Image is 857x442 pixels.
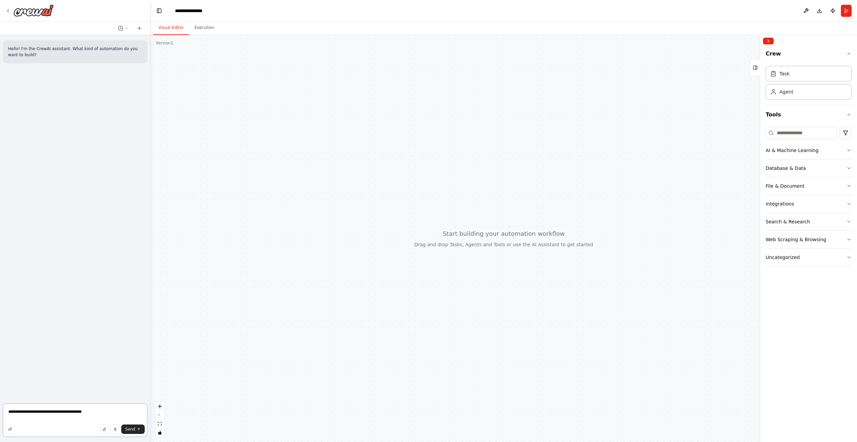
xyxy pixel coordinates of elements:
button: Uncategorized [766,249,852,266]
button: Click to speak your automation idea [110,425,120,434]
span: Send [125,427,135,432]
div: Version 1 [156,40,173,46]
div: React Flow controls [155,402,164,437]
button: File & Document [766,177,852,195]
div: Task [779,70,790,77]
button: Improve this prompt [5,425,15,434]
button: Integrations [766,195,852,213]
button: Search & Research [766,213,852,230]
div: Web Scraping & Browsing [766,236,826,243]
button: zoom in [155,402,164,411]
button: Database & Data [766,159,852,177]
button: toggle interactivity [155,428,164,437]
button: fit view [155,419,164,428]
div: Database & Data [766,165,806,172]
button: Execution [189,21,220,35]
button: Switch to previous chat [115,24,131,32]
button: Web Scraping & Browsing [766,231,852,248]
div: Crew [766,63,852,105]
button: Hide left sidebar [154,6,164,15]
button: AI & Machine Learning [766,142,852,159]
div: File & Document [766,183,805,189]
div: Integrations [766,200,794,207]
button: Start a new chat [134,24,145,32]
button: Send [121,425,145,434]
button: Toggle Sidebar [758,35,763,442]
button: zoom out [155,411,164,419]
div: Uncategorized [766,254,800,261]
button: Crew [766,47,852,63]
div: Search & Research [766,218,810,225]
nav: breadcrumb [175,7,209,14]
div: Tools [766,124,852,272]
div: AI & Machine Learning [766,147,818,154]
button: Visual Editor [153,21,189,35]
button: Upload files [100,425,109,434]
button: Collapse right sidebar [763,38,774,44]
p: Hello! I'm the CrewAI assistant. What kind of automation do you want to build? [8,46,142,58]
div: Agent [779,88,793,95]
img: Logo [13,4,54,16]
button: Tools [766,105,852,124]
